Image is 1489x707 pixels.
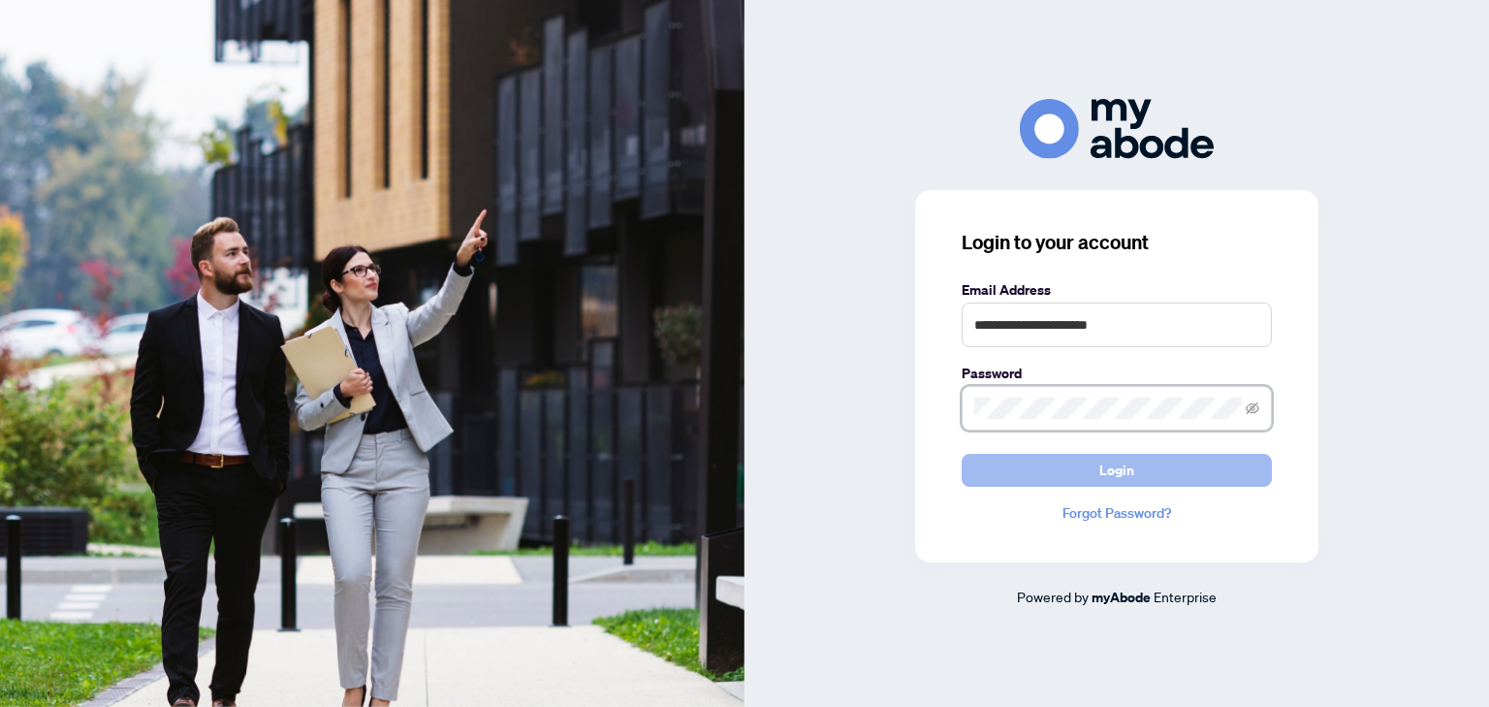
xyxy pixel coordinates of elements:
[1246,402,1259,415] span: eye-invisible
[1020,99,1214,158] img: ma-logo
[1099,455,1134,486] span: Login
[1154,588,1217,605] span: Enterprise
[962,279,1272,301] label: Email Address
[1092,587,1151,608] a: myAbode
[1017,588,1089,605] span: Powered by
[962,229,1272,256] h3: Login to your account
[962,502,1272,524] a: Forgot Password?
[962,363,1272,384] label: Password
[962,454,1272,487] button: Login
